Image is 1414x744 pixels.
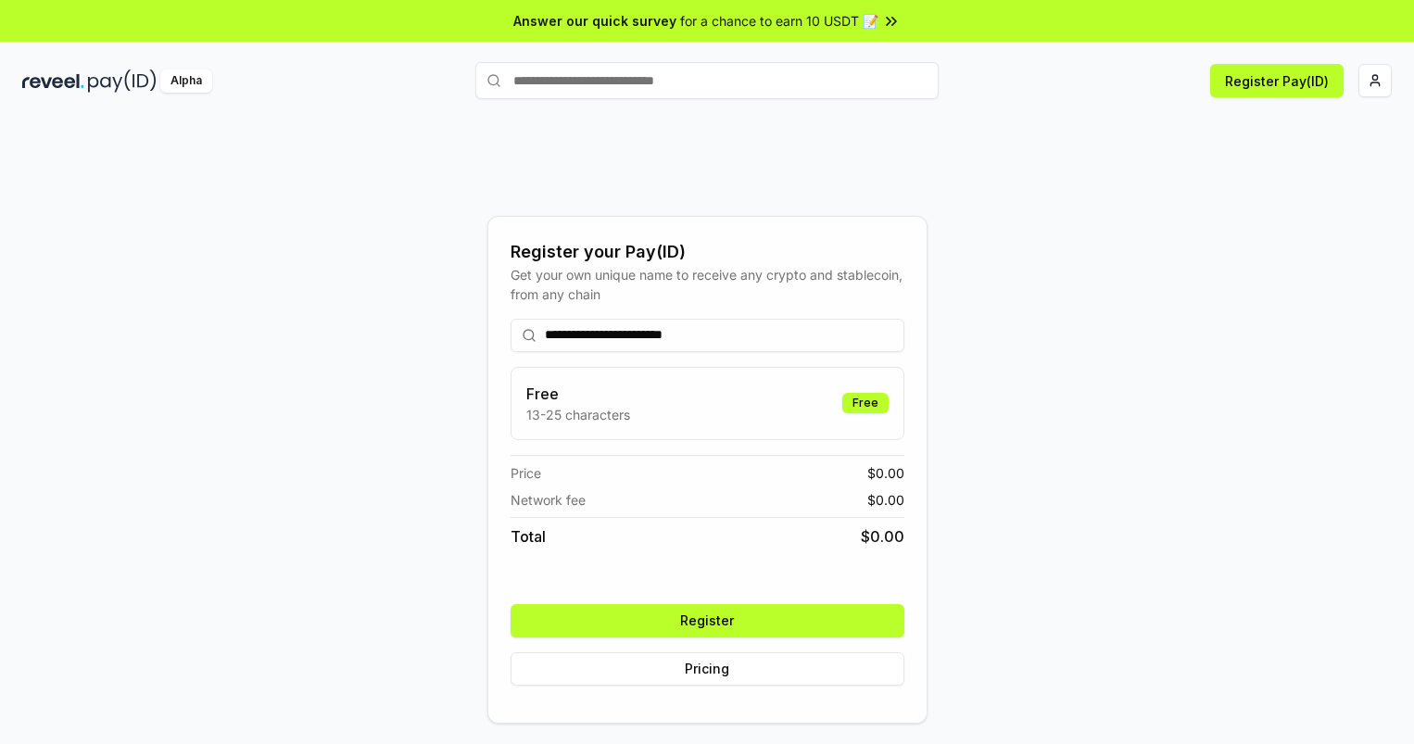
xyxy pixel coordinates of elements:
[160,69,212,93] div: Alpha
[861,525,904,548] span: $ 0.00
[511,239,904,265] div: Register your Pay(ID)
[511,490,586,510] span: Network fee
[511,463,541,483] span: Price
[526,383,630,405] h3: Free
[513,11,676,31] span: Answer our quick survey
[511,265,904,304] div: Get your own unique name to receive any crypto and stablecoin, from any chain
[526,405,630,424] p: 13-25 characters
[1210,64,1344,97] button: Register Pay(ID)
[88,69,157,93] img: pay_id
[511,525,546,548] span: Total
[511,604,904,637] button: Register
[867,490,904,510] span: $ 0.00
[680,11,878,31] span: for a chance to earn 10 USDT 📝
[842,393,889,413] div: Free
[867,463,904,483] span: $ 0.00
[22,69,84,93] img: reveel_dark
[511,652,904,686] button: Pricing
